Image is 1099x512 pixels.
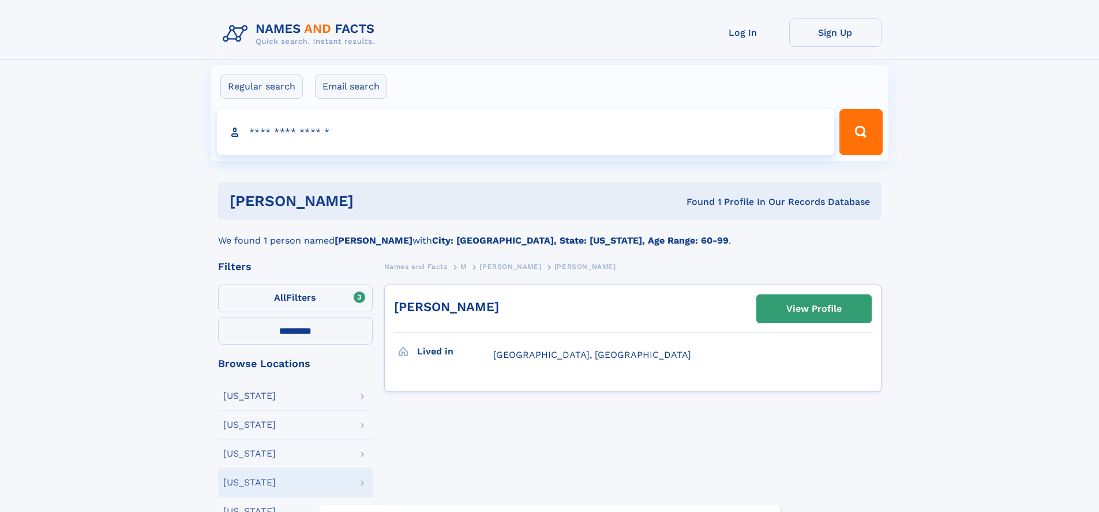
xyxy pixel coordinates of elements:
h1: [PERSON_NAME] [230,194,520,208]
a: [PERSON_NAME] [394,300,499,314]
label: Email search [315,74,387,99]
img: Logo Names and Facts [218,18,384,50]
span: [PERSON_NAME] [479,263,541,271]
a: [PERSON_NAME] [479,259,541,274]
a: M [460,259,467,274]
a: View Profile [757,295,871,323]
div: [US_STATE] [223,478,276,487]
div: Browse Locations [218,358,373,369]
input: search input [217,109,835,155]
div: View Profile [786,296,842,322]
label: Filters [218,285,373,312]
b: [PERSON_NAME] [335,235,412,246]
a: Names and Facts [384,259,448,274]
span: M [460,263,467,271]
span: [PERSON_NAME] [554,263,616,271]
span: All [274,292,286,303]
h3: Lived in [417,342,493,361]
a: Log In [697,18,789,47]
label: Regular search [220,74,303,99]
b: City: [GEOGRAPHIC_DATA], State: [US_STATE], Age Range: 60-99 [432,235,729,246]
div: [US_STATE] [223,420,276,429]
div: [US_STATE] [223,449,276,458]
div: [US_STATE] [223,391,276,401]
a: Sign Up [789,18,882,47]
span: [GEOGRAPHIC_DATA], [GEOGRAPHIC_DATA] [493,349,691,360]
div: Found 1 Profile In Our Records Database [520,196,870,208]
div: We found 1 person named with . [218,220,882,248]
button: Search Button [839,109,882,155]
div: Filters [218,261,373,272]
